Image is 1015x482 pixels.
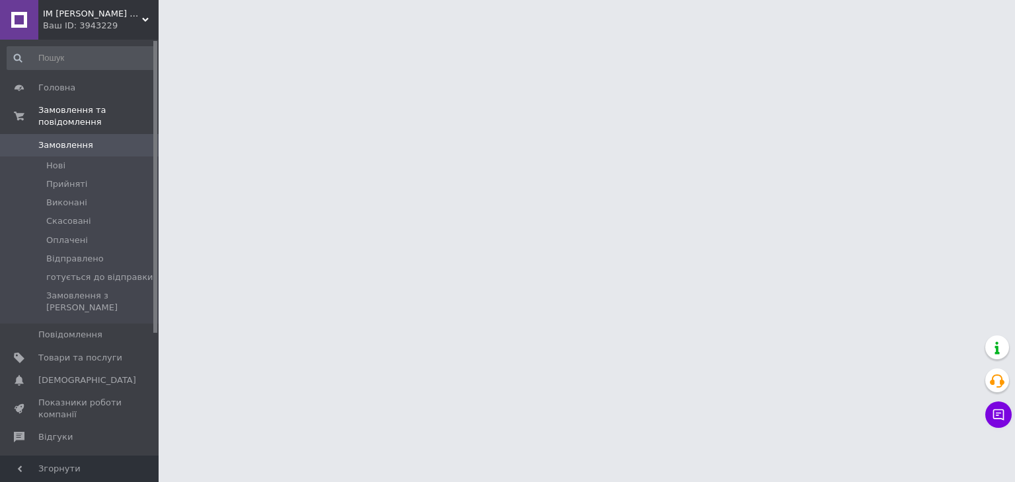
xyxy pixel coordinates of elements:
[38,374,136,386] span: [DEMOGRAPHIC_DATA]
[46,197,87,209] span: Виконані
[46,178,87,190] span: Прийняті
[43,8,142,20] span: IM ДЖИМ FPV
[985,401,1012,428] button: Чат з покупцем
[38,104,159,128] span: Замовлення та повідомлення
[46,253,104,265] span: Відправлено
[38,454,74,466] span: Покупці
[38,397,122,421] span: Показники роботи компанії
[46,234,88,246] span: Оплачені
[46,215,91,227] span: Скасовані
[38,82,75,94] span: Головна
[7,46,156,70] input: Пошук
[38,431,73,443] span: Відгуки
[38,352,122,364] span: Товари та послуги
[46,271,153,283] span: готується до відправки
[43,20,159,32] div: Ваш ID: 3943229
[38,139,93,151] span: Замовлення
[46,160,65,172] span: Нові
[46,290,155,314] span: Замовлення з [PERSON_NAME]
[38,329,102,341] span: Повідомлення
